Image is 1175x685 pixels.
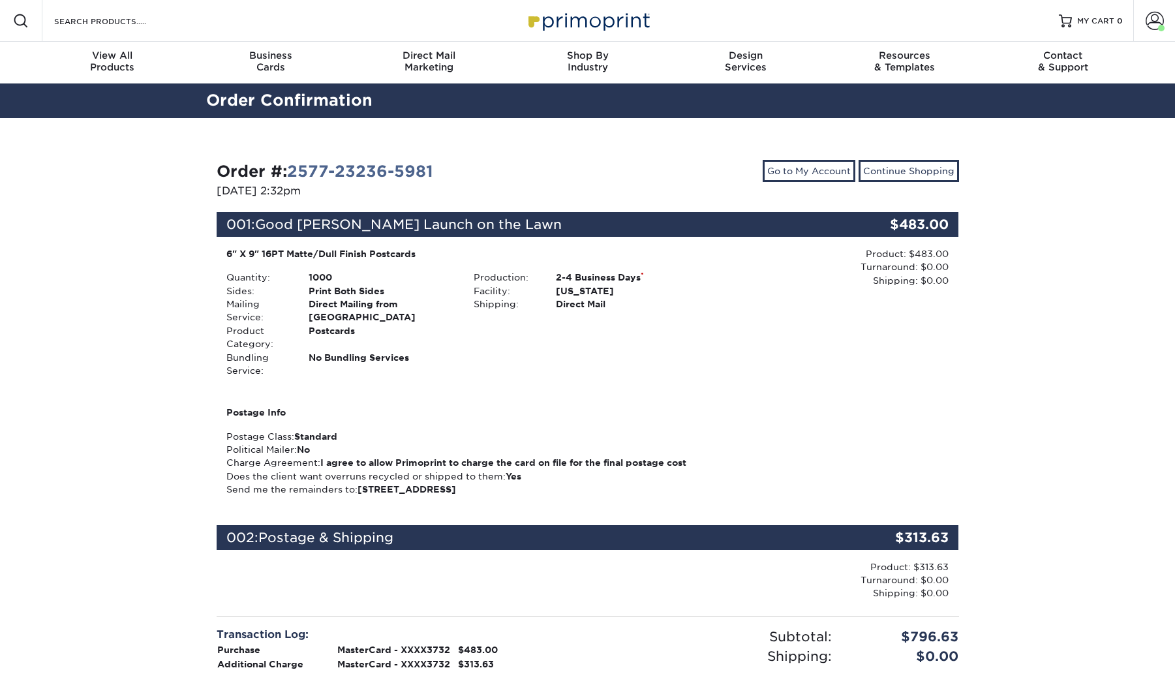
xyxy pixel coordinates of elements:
[226,470,506,483] div: Does the client want overruns recycled or shipped to them:
[191,42,350,84] a: BusinessCards
[226,456,320,469] div: Charge Agreement:
[217,645,260,655] strong: Purchase
[546,271,711,284] div: 2-4 Business Days
[711,247,949,287] div: Product: $483.00 Turnaround: $0.00 Shipping: $0.00
[464,297,546,311] div: Shipping:
[350,42,508,84] a: Direct MailMarketing
[299,271,464,284] div: 1000
[1117,16,1123,25] span: 0
[984,50,1142,61] span: Contact
[350,50,508,61] span: Direct Mail
[299,284,464,297] div: Print Both Sides
[763,160,855,182] a: Go to My Account
[320,456,686,469] div: I agree to allow Primoprint to charge the card on file for the final postage cost
[588,627,842,647] div: Subtotal:
[217,212,835,237] div: 001:
[217,162,433,181] strong: Order #:
[287,162,433,181] a: 2577-23236-5981
[217,351,299,378] div: Bundling Service:
[546,297,711,311] div: Direct Mail
[984,42,1142,84] a: Contact& Support
[337,645,450,655] strong: MasterCard - XXXX3732
[226,406,702,419] div: Postage Info
[508,50,667,73] div: Industry
[458,659,494,669] strong: $313.63
[358,483,456,496] div: [STREET_ADDRESS]
[667,50,825,73] div: Services
[859,160,959,182] a: Continue Shopping
[508,50,667,61] span: Shop By
[217,271,299,284] div: Quantity:
[337,659,450,669] strong: MasterCard - XXXX3732
[217,324,299,351] div: Product Category:
[825,42,984,84] a: Resources& Templates
[258,530,393,545] span: Postage & Shipping
[294,430,337,443] div: Standard
[825,50,984,73] div: & Templates
[226,443,297,456] div: Political Mailer:
[226,430,294,443] div: Postage Class:
[217,627,578,643] div: Transaction Log:
[711,560,949,600] div: Product: $313.63 Turnaround: $0.00 Shipping: $0.00
[217,659,303,669] strong: Additional Charge
[1077,16,1114,27] span: MY CART
[458,645,498,655] strong: $483.00
[297,443,310,456] div: No
[299,351,464,378] div: No Bundling Services
[546,284,711,297] div: [US_STATE]
[217,525,835,550] div: 002:
[523,7,653,35] img: Primoprint
[984,50,1142,73] div: & Support
[842,647,969,666] div: $0.00
[33,42,192,84] a: View AllProducts
[464,271,546,284] div: Production:
[33,50,192,61] span: View All
[196,89,979,113] h2: Order Confirmation
[191,50,350,73] div: Cards
[842,627,969,647] div: $796.63
[825,50,984,61] span: Resources
[835,525,959,550] div: $313.63
[350,50,508,73] div: Marketing
[835,212,959,237] div: $483.00
[508,42,667,84] a: Shop ByIndustry
[464,284,546,297] div: Facility:
[667,50,825,61] span: Design
[217,284,299,297] div: Sides:
[217,183,578,199] p: [DATE] 2:32pm
[53,13,180,29] input: SEARCH PRODUCTS.....
[191,50,350,61] span: Business
[506,470,521,483] div: Yes
[33,50,192,73] div: Products
[217,297,299,324] div: Mailing Service:
[667,42,825,84] a: DesignServices
[226,483,358,496] div: Send me the remainders to:
[299,297,464,324] div: Direct Mailing from [GEOGRAPHIC_DATA]
[588,647,842,666] div: Shipping:
[299,324,464,351] div: Postcards
[226,247,702,260] div: 6" X 9" 16PT Matte/Dull Finish Postcards
[255,217,562,232] span: Good [PERSON_NAME] Launch on the Lawn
